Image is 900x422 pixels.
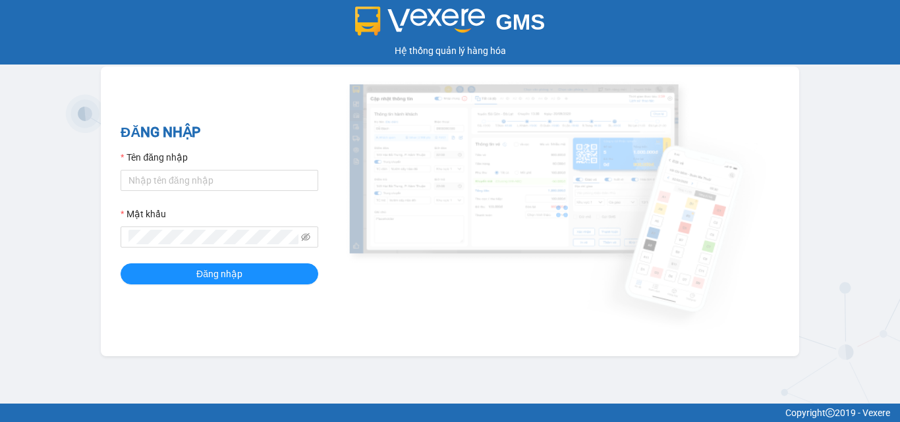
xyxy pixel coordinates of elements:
[121,150,188,165] label: Tên đăng nhập
[121,122,318,144] h2: ĐĂNG NHẬP
[355,7,486,36] img: logo 2
[495,10,545,34] span: GMS
[3,43,897,58] div: Hệ thống quản lý hàng hóa
[121,170,318,191] input: Tên đăng nhập
[128,230,298,244] input: Mật khẩu
[10,406,890,420] div: Copyright 2019 - Vexere
[196,267,242,281] span: Đăng nhập
[121,263,318,284] button: Đăng nhập
[826,408,835,417] span: copyright
[121,207,166,221] label: Mật khẩu
[355,20,546,30] a: GMS
[301,232,310,242] span: eye-invisible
